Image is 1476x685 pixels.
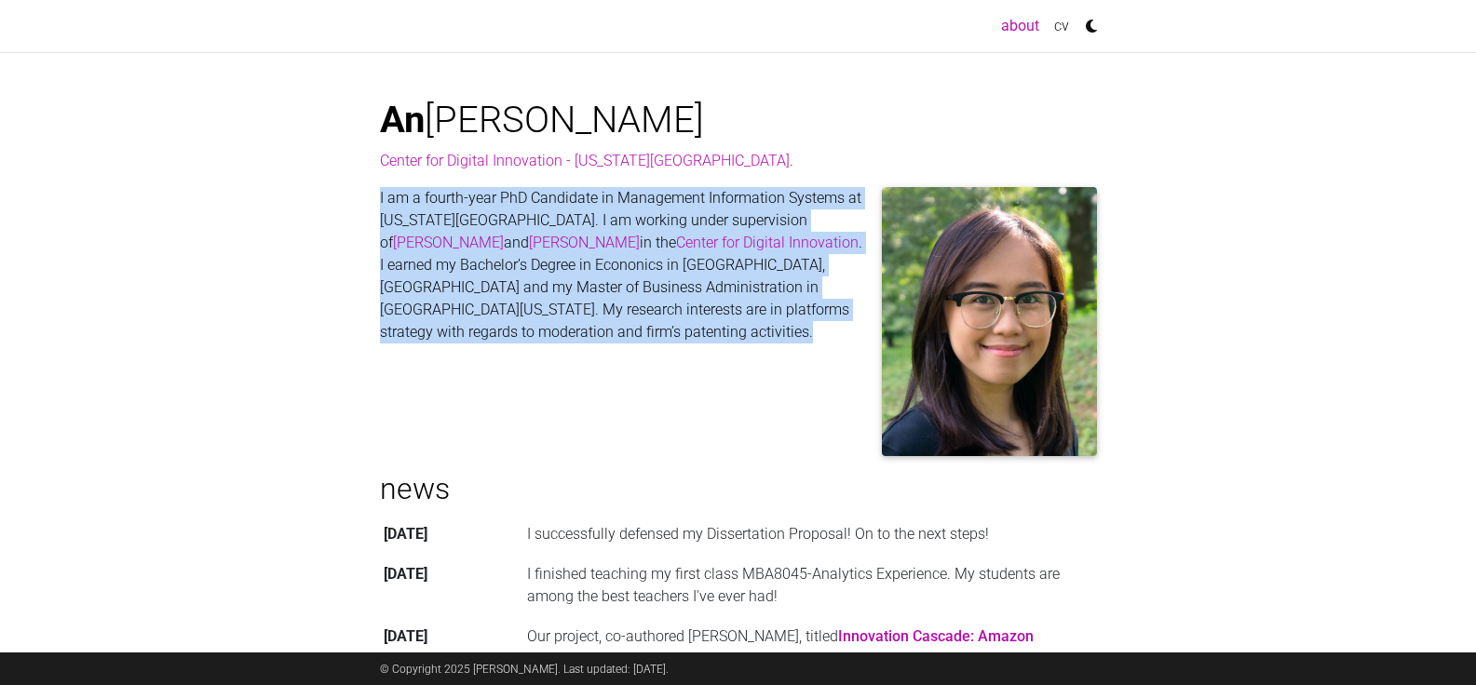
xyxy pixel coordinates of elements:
h1: [PERSON_NAME] [380,98,1097,142]
a: Center for Digital Innovation - [US_STATE][GEOGRAPHIC_DATA] [380,152,790,169]
a: Center for Digital Innovation [676,234,859,251]
span: An [380,98,425,141]
p: I am a fourth-year PhD Candidate in Management Information Systems at [US_STATE][GEOGRAPHIC_DATA]... [380,187,1097,343]
td: I successfully defensed my Dissertation Proposal! On to the next steps! [523,514,1097,554]
th: [DATE] [380,554,523,616]
a: [PERSON_NAME] [393,234,504,251]
td: I finished teaching my first class MBA8045-Analytics Experience. My students are among the best t... [523,554,1097,616]
th: [DATE] [380,514,523,554]
p: . [380,150,1097,172]
a: about [994,7,1047,45]
img: prof_pic.jpg [882,187,1097,456]
a: cv [1047,7,1077,45]
div: © Copyright 2025 [PERSON_NAME]. Last updated: [DATE]. [366,652,1111,685]
a: [PERSON_NAME] [529,234,640,251]
a: news [380,471,450,506]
